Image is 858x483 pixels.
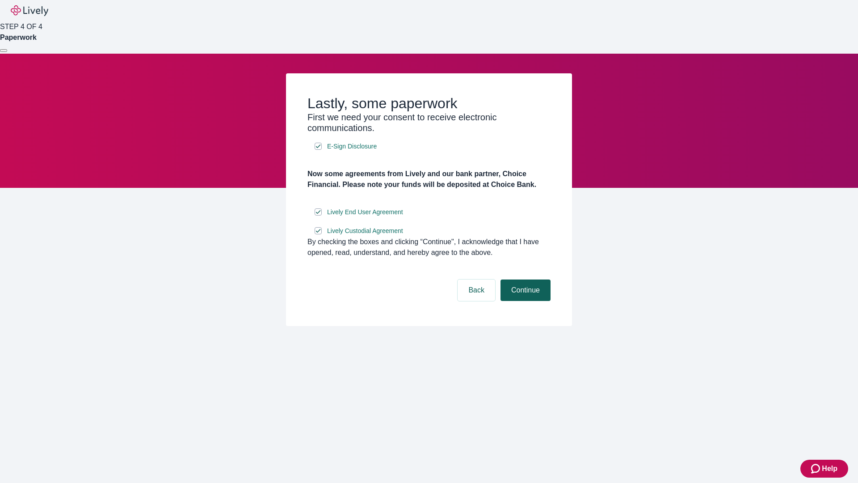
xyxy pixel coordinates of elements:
h2: Lastly, some paperwork [307,95,551,112]
div: By checking the boxes and clicking “Continue", I acknowledge that I have opened, read, understand... [307,237,551,258]
button: Zendesk support iconHelp [800,460,848,478]
a: e-sign disclosure document [325,141,379,152]
button: Back [458,280,495,301]
span: E-Sign Disclosure [327,142,377,151]
img: Lively [11,5,48,16]
a: e-sign disclosure document [325,207,405,218]
svg: Zendesk support icon [811,463,822,474]
h4: Now some agreements from Lively and our bank partner, Choice Financial. Please note your funds wi... [307,169,551,190]
h3: First we need your consent to receive electronic communications. [307,112,551,133]
a: e-sign disclosure document [325,225,405,237]
button: Continue [500,280,551,301]
span: Help [822,463,837,474]
span: Lively End User Agreement [327,208,403,217]
span: Lively Custodial Agreement [327,226,403,236]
